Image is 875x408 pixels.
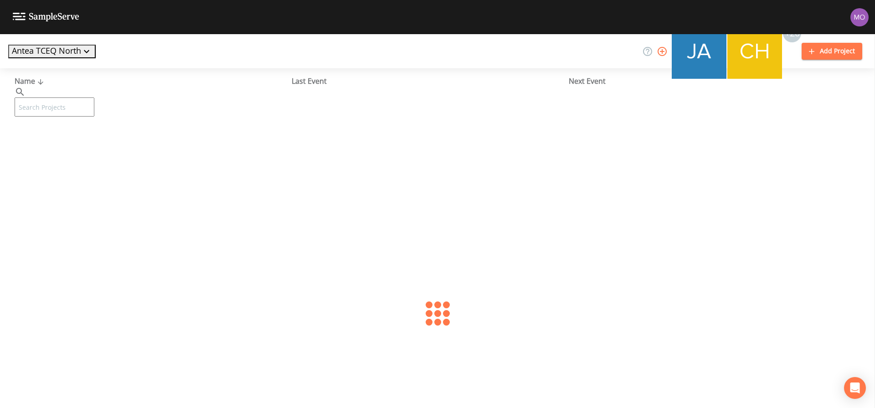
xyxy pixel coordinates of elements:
span: Name [15,76,46,86]
input: Search Projects [15,97,94,117]
div: Open Intercom Messenger [844,377,866,399]
div: James Whitmire [671,24,727,79]
img: 4e251478aba98ce068fb7eae8f78b90c [850,8,869,26]
div: Last Event [292,76,569,87]
img: c74b8b8b1c7a9d34f67c5e0ca157ed15 [727,24,782,79]
div: Charles Medina [727,24,782,79]
div: Next Event [569,76,846,87]
img: 2e773653e59f91cc345d443c311a9659 [672,24,726,79]
button: Antea TCEQ North [8,45,96,58]
button: Add Project [802,43,862,60]
img: logo [13,13,79,21]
